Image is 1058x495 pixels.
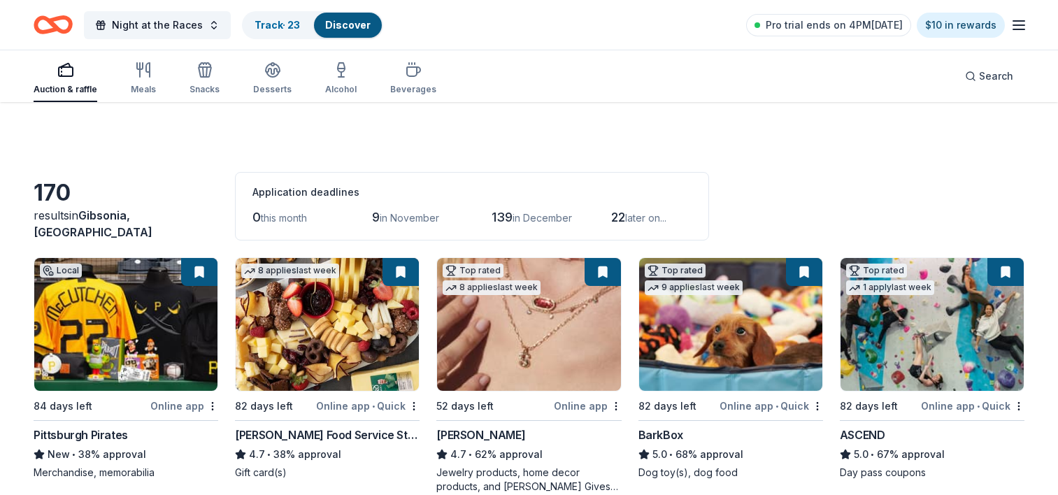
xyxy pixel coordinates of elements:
[841,258,1024,391] img: Image for ASCEND
[112,17,203,34] span: Night at the Races
[639,258,822,391] img: Image for BarkBox
[253,56,292,102] button: Desserts
[236,258,419,391] img: Image for Gordon Food Service Store
[235,257,420,480] a: Image for Gordon Food Service Store8 applieslast week82 days leftOnline app•Quick[PERSON_NAME] Fo...
[235,426,420,443] div: [PERSON_NAME] Food Service Store
[846,280,934,295] div: 1 apply last week
[34,466,218,480] div: Merchandise, memorabilia
[34,8,73,41] a: Home
[380,212,439,224] span: in November
[325,56,357,102] button: Alcohol
[436,446,621,463] div: 62% approval
[235,466,420,480] div: Gift card(s)
[150,397,218,415] div: Online app
[252,184,692,201] div: Application deadlines
[436,257,621,494] a: Image for Kendra ScottTop rated8 applieslast week52 days leftOnline app[PERSON_NAME]4.7•62% appro...
[34,208,152,239] span: in
[513,212,572,224] span: in December
[34,426,128,443] div: Pittsburgh Pirates
[450,446,466,463] span: 4.7
[652,446,667,463] span: 5.0
[638,446,823,463] div: 68% approval
[766,17,903,34] span: Pro trial ends on 4PM[DATE]
[241,264,339,278] div: 8 applies last week
[190,84,220,95] div: Snacks
[436,466,621,494] div: Jewelry products, home decor products, and [PERSON_NAME] Gives Back event in-store or online (or ...
[638,426,683,443] div: BarkBox
[40,264,82,278] div: Local
[436,398,494,415] div: 52 days left
[131,56,156,102] button: Meals
[625,212,666,224] span: later on...
[645,264,706,278] div: Top rated
[34,398,92,415] div: 84 days left
[443,280,541,295] div: 8 applies last week
[325,19,371,31] a: Discover
[34,208,152,239] span: Gibsonia, [GEOGRAPHIC_DATA]
[954,62,1024,90] button: Search
[840,398,898,415] div: 82 days left
[255,19,300,31] a: Track· 23
[34,207,218,241] div: results
[190,56,220,102] button: Snacks
[261,212,307,224] span: this month
[921,397,1024,415] div: Online app Quick
[372,401,375,412] span: •
[979,68,1013,85] span: Search
[34,179,218,207] div: 170
[846,264,907,278] div: Top rated
[645,280,743,295] div: 9 applies last week
[840,466,1024,480] div: Day pass coupons
[249,446,265,463] span: 4.7
[871,449,874,460] span: •
[638,257,823,480] a: Image for BarkBoxTop rated9 applieslast week82 days leftOnline app•QuickBarkBox5.0•68% approvalDo...
[235,398,293,415] div: 82 days left
[977,401,980,412] span: •
[34,84,97,95] div: Auction & raffle
[34,446,218,463] div: 38% approval
[34,258,217,391] img: Image for Pittsburgh Pirates
[390,56,436,102] button: Beverages
[611,210,625,224] span: 22
[840,446,1024,463] div: 67% approval
[469,449,473,460] span: •
[84,11,231,39] button: Night at the Races
[437,258,620,391] img: Image for Kendra Scott
[252,210,261,224] span: 0
[390,84,436,95] div: Beverages
[34,56,97,102] button: Auction & raffle
[72,449,76,460] span: •
[253,84,292,95] div: Desserts
[854,446,868,463] span: 5.0
[131,84,156,95] div: Meals
[316,397,420,415] div: Online app Quick
[775,401,778,412] span: •
[443,264,503,278] div: Top rated
[436,426,525,443] div: [PERSON_NAME]
[840,426,885,443] div: ASCEND
[492,210,513,224] span: 139
[917,13,1005,38] a: $10 in rewards
[325,84,357,95] div: Alcohol
[638,398,696,415] div: 82 days left
[372,210,380,224] span: 9
[638,466,823,480] div: Dog toy(s), dog food
[746,14,911,36] a: Pro trial ends on 4PM[DATE]
[48,446,70,463] span: New
[242,11,383,39] button: Track· 23Discover
[34,257,218,480] a: Image for Pittsburgh PiratesLocal84 days leftOnline appPittsburgh PiratesNew•38% approvalMerchand...
[669,449,673,460] span: •
[554,397,622,415] div: Online app
[235,446,420,463] div: 38% approval
[720,397,823,415] div: Online app Quick
[268,449,271,460] span: •
[840,257,1024,480] a: Image for ASCENDTop rated1 applylast week82 days leftOnline app•QuickASCEND5.0•67% approvalDay pa...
